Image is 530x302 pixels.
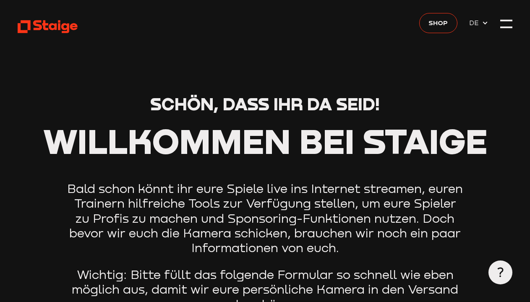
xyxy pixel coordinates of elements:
span: Willkommen bei Staige [43,120,487,161]
span: Shop [428,18,448,28]
span: DE [469,18,482,28]
a: Shop [419,13,457,33]
p: Bald schon könnt ihr eure Spiele live ins Internet streamen, euren Trainern hilfreiche Tools zur ... [66,181,465,255]
span: Schön, dass ihr da seid! [150,94,380,114]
